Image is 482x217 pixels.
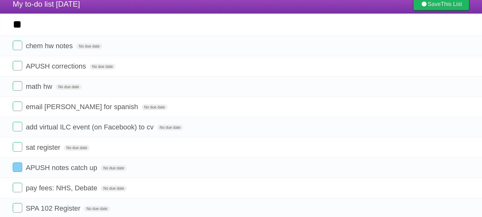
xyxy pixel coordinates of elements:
span: No due date [157,125,183,130]
label: Done [13,61,22,70]
label: Done [13,162,22,172]
span: SPA 102 Register [26,204,82,212]
b: This List [441,1,462,7]
span: add virtual ILC event (on Facebook) to cv [26,123,155,131]
span: No due date [64,145,90,151]
span: No due date [101,186,126,191]
label: Done [13,122,22,131]
span: No due date [101,165,126,171]
span: APUSH notes catch up [26,164,99,172]
label: Done [13,142,22,152]
span: chem hw notes [26,42,74,50]
span: No due date [84,206,110,212]
label: Done [13,203,22,213]
label: Done [13,102,22,111]
span: pay fees: NHS, Debate [26,184,99,192]
span: No due date [90,64,115,69]
span: APUSH corrections [26,62,88,70]
span: No due date [56,84,81,90]
span: No due date [142,104,167,110]
span: sat register [26,143,62,151]
label: Done [13,183,22,192]
span: No due date [76,43,102,49]
span: email [PERSON_NAME] for spanish [26,103,139,111]
label: Done [13,41,22,50]
span: math hw [26,82,54,90]
label: Done [13,81,22,91]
